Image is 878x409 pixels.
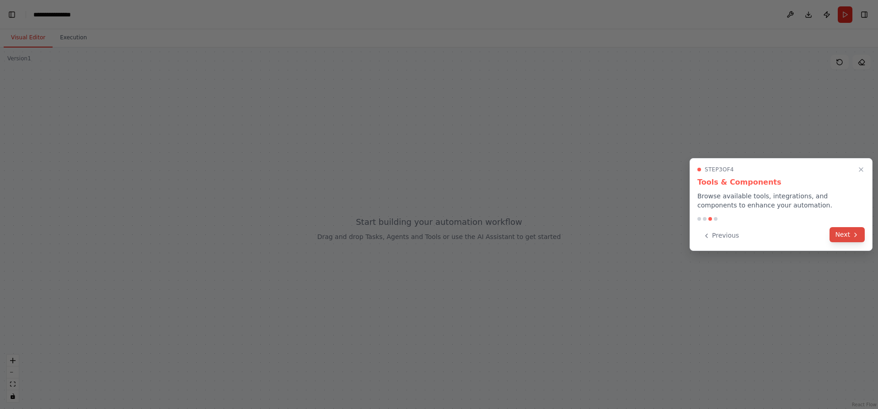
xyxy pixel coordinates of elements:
p: Browse available tools, integrations, and components to enhance your automation. [697,191,865,210]
button: Next [830,227,865,242]
button: Hide left sidebar [5,8,18,21]
button: Previous [697,228,744,243]
span: Step 3 of 4 [705,166,734,173]
button: Close walkthrough [856,164,867,175]
h3: Tools & Components [697,177,865,188]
